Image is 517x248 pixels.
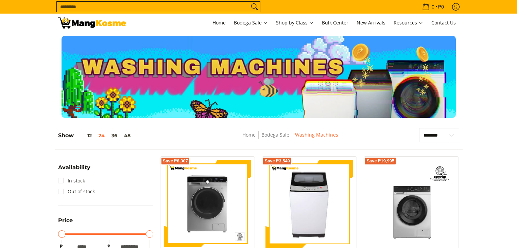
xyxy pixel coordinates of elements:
[193,131,387,146] nav: Breadcrumbs
[431,19,456,26] span: Contact Us
[420,3,446,11] span: •
[366,159,394,163] span: Save ₱19,995
[95,133,108,138] button: 24
[230,14,271,32] a: Bodega Sale
[357,19,385,26] span: New Arrivals
[58,218,73,223] span: Price
[74,133,95,138] button: 12
[353,14,389,32] a: New Arrivals
[276,19,314,27] span: Shop by Class
[428,14,459,32] a: Contact Us
[242,131,256,138] a: Home
[121,133,134,138] button: 48
[58,165,90,175] summary: Open
[58,218,73,228] summary: Open
[108,133,121,138] button: 36
[437,4,445,9] span: ₱0
[58,132,134,139] h5: Show
[164,160,252,248] img: Condura 10 KG Front Load Combo Inverter Washing Machine (Premium)
[234,19,268,27] span: Bodega Sale
[133,14,459,32] nav: Main Menu
[269,160,351,248] img: condura-7.5kg-topload-non-inverter-washing-machine-class-c-full-view-mang-kosme
[249,2,260,12] button: Search
[295,131,338,138] a: Washing Machines
[261,131,289,138] a: Bodega Sale
[264,159,290,163] span: Save ₱3,549
[318,14,352,32] a: Bulk Center
[390,14,427,32] a: Resources
[209,14,229,32] a: Home
[58,17,126,29] img: Washing Machines l Mang Kosme: Home Appliances Warehouse Sale Partner
[431,4,435,9] span: 0
[58,165,90,170] span: Availability
[273,14,317,32] a: Shop by Class
[163,159,188,163] span: Save ₱8,307
[58,186,95,197] a: Out of stock
[58,175,85,186] a: In stock
[394,19,423,27] span: Resources
[212,19,226,26] span: Home
[322,19,348,26] span: Bulk Center
[367,160,455,248] img: Toshiba 10.5 KG Front Load Inverter Washing Machine (Class A)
